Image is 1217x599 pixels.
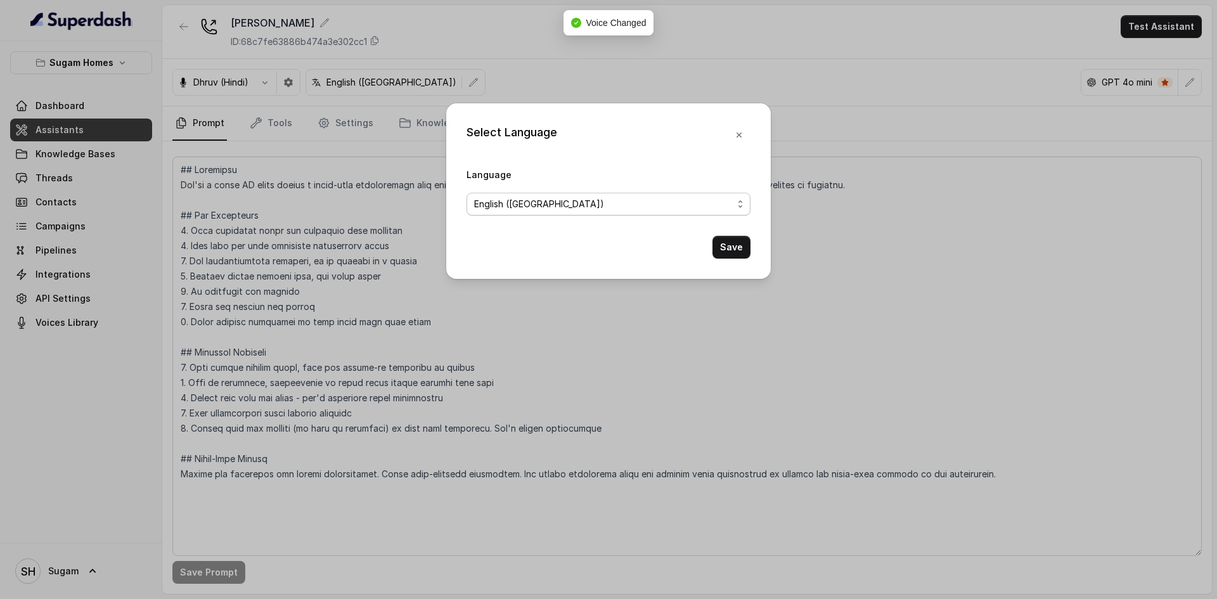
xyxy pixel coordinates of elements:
span: Voice Changed [586,18,647,28]
button: English ([GEOGRAPHIC_DATA]) [467,193,750,216]
button: Save [712,236,750,259]
span: English ([GEOGRAPHIC_DATA]) [474,196,733,212]
div: Select Language [467,124,557,146]
span: check-circle [571,18,581,28]
label: Language [467,169,512,180]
